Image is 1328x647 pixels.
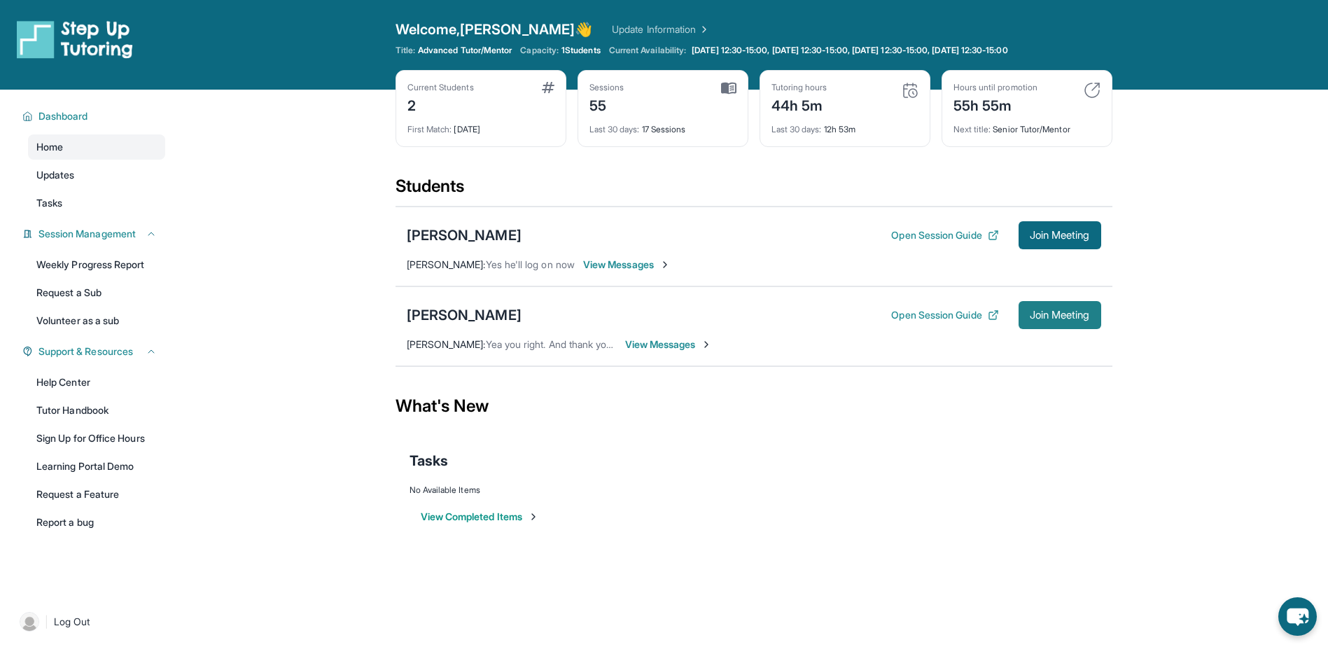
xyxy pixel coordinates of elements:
[28,454,165,479] a: Learning Portal Demo
[407,305,522,325] div: [PERSON_NAME]
[418,45,512,56] span: Advanced Tutor/Mentor
[953,82,1037,93] div: Hours until promotion
[28,134,165,160] a: Home
[28,190,165,216] a: Tasks
[1278,597,1317,636] button: chat-button
[28,252,165,277] a: Weekly Progress Report
[486,258,575,270] span: Yes he'll log on now
[486,338,708,350] span: Yea you right. And thank you [DATE] at 5pm works
[396,20,593,39] span: Welcome, [PERSON_NAME] 👋
[625,338,713,352] span: View Messages
[28,370,165,395] a: Help Center
[407,93,474,116] div: 2
[39,227,136,241] span: Session Management
[771,93,827,116] div: 44h 5m
[28,162,165,188] a: Updates
[589,124,640,134] span: Last 30 days :
[589,93,624,116] div: 55
[1030,231,1090,239] span: Join Meeting
[771,124,822,134] span: Last 30 days :
[407,338,486,350] span: [PERSON_NAME] :
[410,485,1098,496] div: No Available Items
[17,20,133,59] img: logo
[701,339,712,350] img: Chevron-Right
[396,375,1112,437] div: What's New
[696,22,710,36] img: Chevron Right
[396,175,1112,206] div: Students
[39,109,88,123] span: Dashboard
[410,451,448,471] span: Tasks
[659,259,671,270] img: Chevron-Right
[33,345,157,359] button: Support & Resources
[612,22,710,36] a: Update Information
[583,258,671,272] span: View Messages
[36,168,75,182] span: Updates
[902,82,918,99] img: card
[520,45,559,56] span: Capacity:
[689,45,1010,56] a: [DATE] 12:30-15:00, [DATE] 12:30-15:00, [DATE] 12:30-15:00, [DATE] 12:30-15:00
[407,82,474,93] div: Current Students
[721,82,736,95] img: card
[609,45,686,56] span: Current Availability:
[54,615,90,629] span: Log Out
[542,82,554,93] img: card
[36,140,63,154] span: Home
[36,196,62,210] span: Tasks
[589,116,736,135] div: 17 Sessions
[891,308,998,322] button: Open Session Guide
[407,116,554,135] div: [DATE]
[28,280,165,305] a: Request a Sub
[407,225,522,245] div: [PERSON_NAME]
[589,82,624,93] div: Sessions
[33,109,157,123] button: Dashboard
[953,116,1100,135] div: Senior Tutor/Mentor
[1084,82,1100,99] img: card
[953,124,991,134] span: Next title :
[396,45,415,56] span: Title:
[407,258,486,270] span: [PERSON_NAME] :
[407,124,452,134] span: First Match :
[771,116,918,135] div: 12h 53m
[692,45,1007,56] span: [DATE] 12:30-15:00, [DATE] 12:30-15:00, [DATE] 12:30-15:00, [DATE] 12:30-15:00
[45,613,48,630] span: |
[20,612,39,632] img: user-img
[1030,311,1090,319] span: Join Meeting
[14,606,165,637] a: |Log Out
[28,510,165,535] a: Report a bug
[39,345,133,359] span: Support & Resources
[1019,221,1101,249] button: Join Meeting
[561,45,601,56] span: 1 Students
[891,228,998,242] button: Open Session Guide
[771,82,827,93] div: Tutoring hours
[28,308,165,333] a: Volunteer as a sub
[421,510,539,524] button: View Completed Items
[28,482,165,507] a: Request a Feature
[1019,301,1101,329] button: Join Meeting
[28,398,165,423] a: Tutor Handbook
[33,227,157,241] button: Session Management
[28,426,165,451] a: Sign Up for Office Hours
[953,93,1037,116] div: 55h 55m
